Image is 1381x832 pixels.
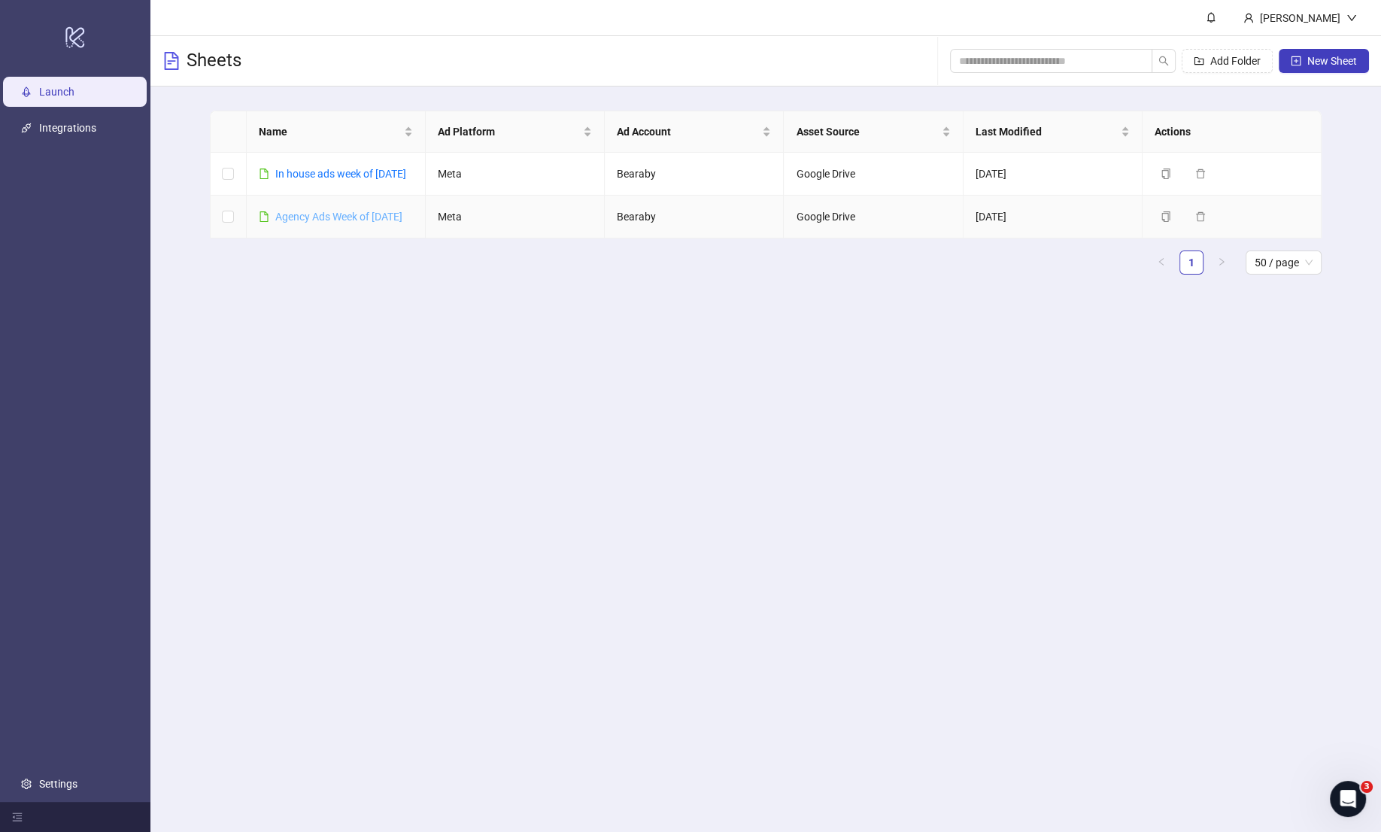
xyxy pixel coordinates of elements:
[1179,251,1203,275] li: 1
[259,123,401,140] span: Name
[784,196,963,238] td: Google Drive
[187,49,241,73] h3: Sheets
[605,111,784,153] th: Ad Account
[1194,56,1204,66] span: folder-add
[1254,10,1346,26] div: [PERSON_NAME]
[1161,211,1171,222] span: copy
[605,153,784,196] td: Bearaby
[964,153,1143,196] td: [DATE]
[275,168,406,180] a: In house ads week of [DATE]
[1195,169,1206,179] span: delete
[1243,13,1254,23] span: user
[1149,251,1173,275] button: left
[1210,251,1234,275] button: right
[438,123,580,140] span: Ad Platform
[1307,55,1357,67] span: New Sheet
[247,111,426,153] th: Name
[1346,13,1357,23] span: down
[259,211,269,222] span: file
[1206,12,1216,23] span: bell
[275,211,402,223] a: Agency Ads Week of [DATE]
[1158,56,1169,66] span: search
[784,111,963,153] th: Asset Source
[1195,211,1206,222] span: delete
[1291,56,1301,66] span: plus-square
[1330,781,1366,817] iframe: Intercom live chat
[1246,251,1322,275] div: Page Size
[12,812,23,822] span: menu-fold
[1361,781,1373,793] span: 3
[1182,49,1273,73] button: Add Folder
[162,52,181,70] span: file-text
[39,86,74,98] a: Launch
[796,123,938,140] span: Asset Source
[1279,49,1369,73] button: New Sheet
[605,196,784,238] td: Bearaby
[1210,251,1234,275] li: Next Page
[39,122,96,134] a: Integrations
[426,111,605,153] th: Ad Platform
[259,169,269,179] span: file
[1157,257,1166,266] span: left
[1217,257,1226,266] span: right
[784,153,963,196] td: Google Drive
[617,123,759,140] span: Ad Account
[976,123,1118,140] span: Last Modified
[1180,251,1203,274] a: 1
[1149,251,1173,275] li: Previous Page
[1255,251,1313,274] span: 50 / page
[964,111,1143,153] th: Last Modified
[426,196,605,238] td: Meta
[964,196,1143,238] td: [DATE]
[39,778,77,790] a: Settings
[426,153,605,196] td: Meta
[1143,111,1322,153] th: Actions
[1210,55,1261,67] span: Add Folder
[1161,169,1171,179] span: copy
